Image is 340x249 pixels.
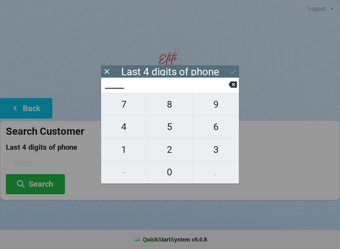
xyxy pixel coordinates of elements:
button: 8 [147,93,193,116]
span: 4 [101,119,147,135]
button: 2 [147,138,193,161]
span: 1 [101,141,147,158]
span: 3 [193,141,239,158]
span: 6 [193,119,239,135]
span: 2 [147,141,193,158]
button: 6 [193,116,239,138]
span: 5 [147,119,193,135]
button: 4 [101,116,147,138]
button: 9 [193,93,239,116]
div: Last 4 digits of phone [121,68,219,76]
button: 5 [147,116,193,138]
button: 7 [101,93,147,116]
span: 0 [147,164,193,180]
button: 0 [147,161,193,184]
span: 8 [147,96,193,113]
button: 1 [101,138,147,161]
button: 3 [193,138,239,161]
span: 7 [101,96,147,113]
span: 9 [193,96,239,113]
